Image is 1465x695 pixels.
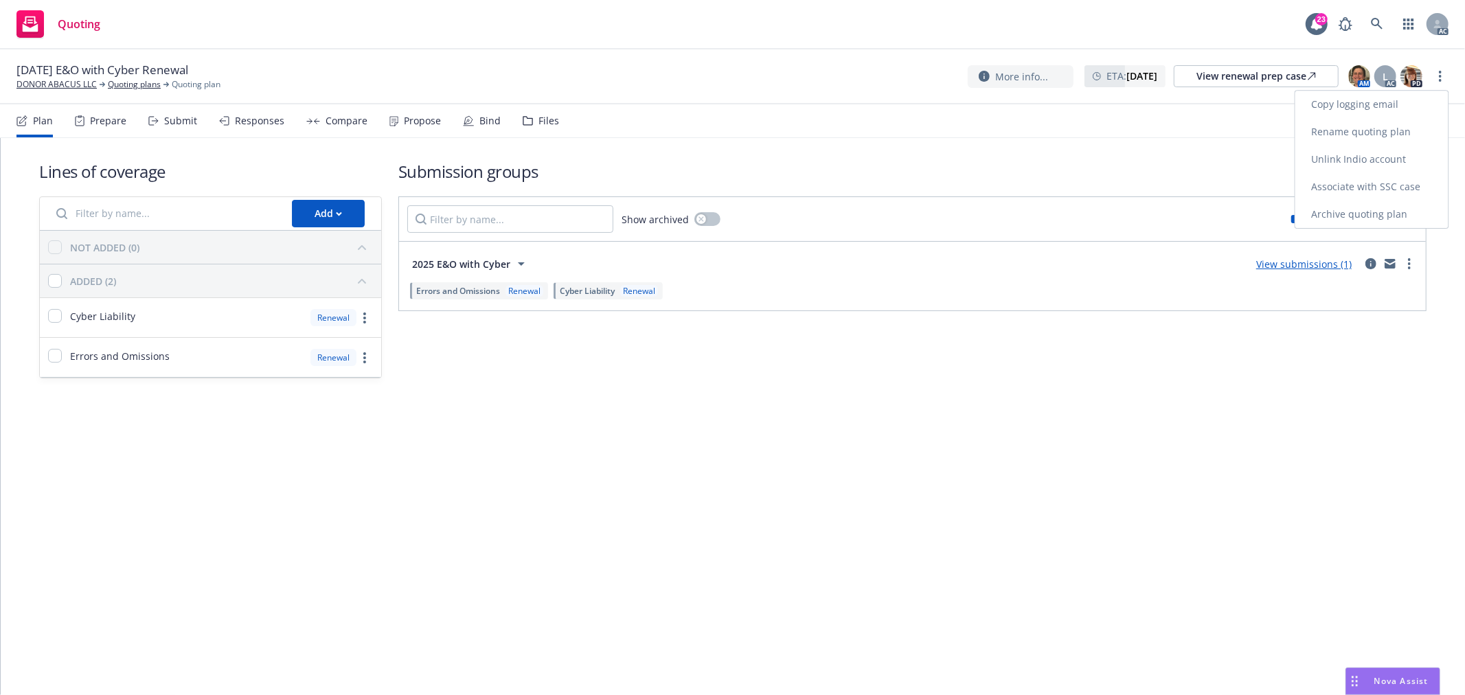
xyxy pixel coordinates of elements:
[70,236,373,258] button: NOT ADDED (0)
[1432,68,1449,84] a: more
[58,19,100,30] span: Quoting
[1291,213,1354,225] div: Limits added
[1395,10,1422,38] a: Switch app
[1256,258,1352,271] a: View submissions (1)
[968,65,1074,88] button: More info...
[620,285,658,297] div: Renewal
[1196,66,1316,87] div: View renewal prep case
[1106,69,1157,83] span: ETA :
[1126,69,1157,82] strong: [DATE]
[1295,91,1449,118] a: Copy logging email
[1346,668,1363,694] div: Drag to move
[108,78,161,91] a: Quoting plans
[1383,69,1388,84] span: L
[33,115,53,126] div: Plan
[416,285,500,297] span: Errors and Omissions
[622,212,689,227] span: Show archived
[356,350,373,366] a: more
[70,349,170,363] span: Errors and Omissions
[1315,13,1328,25] div: 23
[479,115,501,126] div: Bind
[11,5,106,43] a: Quoting
[1295,118,1449,146] a: Rename quoting plan
[70,274,116,288] div: ADDED (2)
[407,250,534,277] button: 2025 E&O with Cyber
[310,309,356,326] div: Renewal
[538,115,559,126] div: Files
[560,285,615,297] span: Cyber Liability
[412,257,510,271] span: 2025 E&O with Cyber
[1332,10,1359,38] a: Report a Bug
[1174,65,1339,87] a: View renewal prep case
[398,160,1427,183] h1: Submission groups
[995,69,1048,84] span: More info...
[1295,173,1449,201] a: Associate with SSC case
[164,115,197,126] div: Submit
[326,115,367,126] div: Compare
[1363,255,1379,272] a: circleInformation
[506,285,543,297] div: Renewal
[404,115,441,126] div: Propose
[1363,10,1391,38] a: Search
[1345,668,1440,695] button: Nova Assist
[292,200,365,227] button: Add
[235,115,284,126] div: Responses
[1348,65,1370,87] img: photo
[48,200,284,227] input: Filter by name...
[39,160,382,183] h1: Lines of coverage
[1400,65,1422,87] img: photo
[1295,201,1449,228] a: Archive quoting plan
[407,205,613,233] input: Filter by name...
[172,78,220,91] span: Quoting plan
[70,240,139,255] div: NOT ADDED (0)
[356,310,373,326] a: more
[70,270,373,292] button: ADDED (2)
[70,309,135,323] span: Cyber Liability
[16,78,97,91] a: DONOR ABACUS LLC
[16,62,188,78] span: [DATE] E&O with Cyber Renewal
[1295,146,1449,173] a: Unlink Indio account
[1401,255,1418,272] a: more
[1374,675,1429,687] span: Nova Assist
[90,115,126,126] div: Prepare
[315,201,342,227] div: Add
[1382,255,1398,272] a: mail
[310,349,356,366] div: Renewal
